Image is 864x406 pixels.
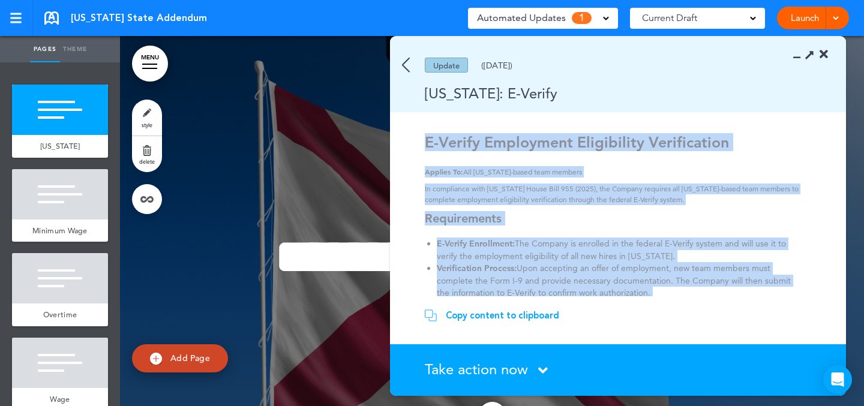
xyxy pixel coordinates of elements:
span: Take action now [425,360,528,378]
div: [US_STATE]: E-Verify [390,83,811,103]
strong: E-Verify Enrollment: [437,238,515,249]
span: Add Page [170,353,210,363]
a: delete [132,136,162,172]
img: copy.svg [425,309,437,321]
p: All [US_STATE]-based team members [425,166,815,178]
div: ([DATE]) [481,61,512,70]
strong: Verification Process: [437,263,517,273]
span: [US_STATE] State Addendum [71,11,207,25]
span: Minimum Wage [32,225,88,236]
a: style [132,100,162,136]
a: MENU [132,46,168,82]
a: Overtime [12,303,108,326]
li: Upon accepting an offer of employment, new team members must complete the Form I-9 and provide ne... [437,262,803,299]
a: Add Page [132,344,228,372]
li: The Company is enrolled in the federal E-Verify system and will use it to verify the employment e... [437,237,803,262]
a: Launch [786,7,824,29]
img: back.svg [402,58,410,73]
span: delete [139,158,155,165]
strong: E-Verify Employment Eligibility Verification [425,133,729,151]
span: 1 [572,12,592,24]
a: Minimum Wage [12,219,108,242]
strong: Requirements [425,211,502,225]
div: Copy content to clipboard [446,309,559,321]
a: Theme [60,36,90,62]
img: add.svg [150,353,162,365]
span: Automated Updates [477,10,566,26]
div: Update [425,58,468,73]
span: Current Draft [642,10,697,26]
p: In compliance with [US_STATE] House Bill 955 (2025), the Company requires all [US_STATE]-based te... [425,184,815,205]
span: style [142,121,152,128]
span: Overtime [43,309,77,320]
a: Pages [30,36,60,62]
a: [US_STATE] [12,135,108,158]
span: [US_STATE] [40,141,80,151]
div: Open Intercom Messenger [823,365,852,394]
strong: Applies To: [425,167,463,176]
